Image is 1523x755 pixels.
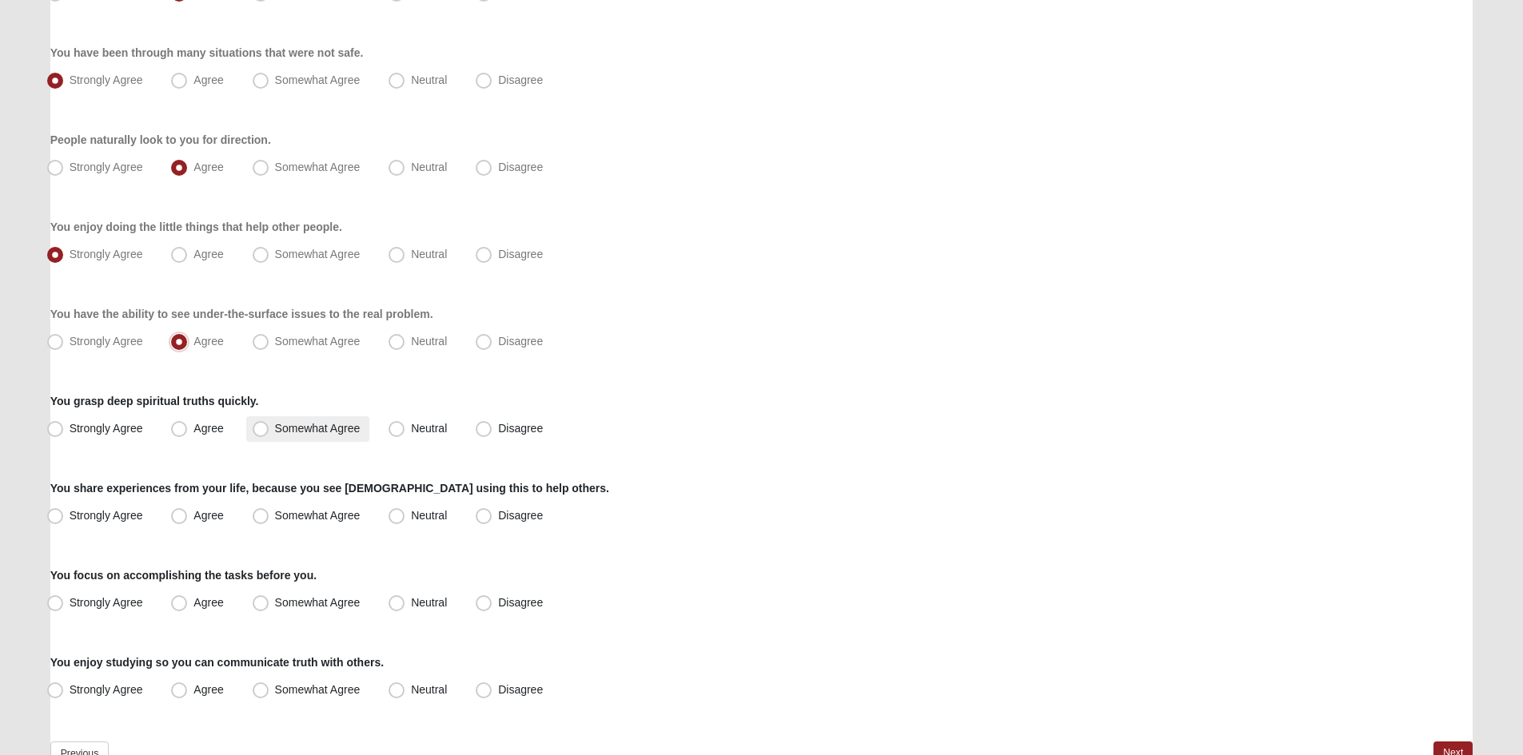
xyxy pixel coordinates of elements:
span: Disagree [498,422,543,435]
span: Neutral [411,509,447,522]
span: Disagree [498,248,543,260]
span: Agree [193,683,223,696]
span: Somewhat Agree [275,248,361,260]
span: Neutral [411,422,447,435]
label: You grasp deep spiritual truths quickly. [50,393,259,409]
span: Agree [193,509,223,522]
label: You have the ability to see under-the-surface issues to the real problem. [50,306,433,322]
span: Strongly Agree [70,596,143,609]
span: Disagree [498,161,543,173]
span: Somewhat Agree [275,509,361,522]
span: Neutral [411,248,447,260]
span: Somewhat Agree [275,335,361,348]
span: Somewhat Agree [275,422,361,435]
span: Neutral [411,596,447,609]
label: You enjoy doing the little things that help other people. [50,219,342,235]
label: You have been through many situations that were not safe. [50,45,364,61]
span: Agree [193,596,223,609]
label: You share experiences from your life, because you see [DEMOGRAPHIC_DATA] using this to help others. [50,480,609,496]
span: Strongly Agree [70,335,143,348]
span: Strongly Agree [70,422,143,435]
span: Strongly Agree [70,248,143,260]
span: Neutral [411,335,447,348]
span: Strongly Agree [70,509,143,522]
span: Somewhat Agree [275,74,361,86]
span: Agree [193,161,223,173]
span: Disagree [498,335,543,348]
span: Agree [193,422,223,435]
span: Disagree [498,509,543,522]
span: Disagree [498,596,543,609]
label: You enjoy studying so you can communicate truth with others. [50,654,384,670]
span: Disagree [498,683,543,696]
label: People naturally look to you for direction. [50,132,271,148]
span: Agree [193,335,223,348]
span: Strongly Agree [70,683,143,696]
span: Somewhat Agree [275,161,361,173]
span: Strongly Agree [70,161,143,173]
span: Somewhat Agree [275,683,361,696]
span: Agree [193,248,223,260]
span: Somewhat Agree [275,596,361,609]
label: You focus on accomplishing the tasks before you. [50,567,317,583]
span: Disagree [498,74,543,86]
span: Neutral [411,683,447,696]
span: Strongly Agree [70,74,143,86]
span: Neutral [411,74,447,86]
span: Neutral [411,161,447,173]
span: Agree [193,74,223,86]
